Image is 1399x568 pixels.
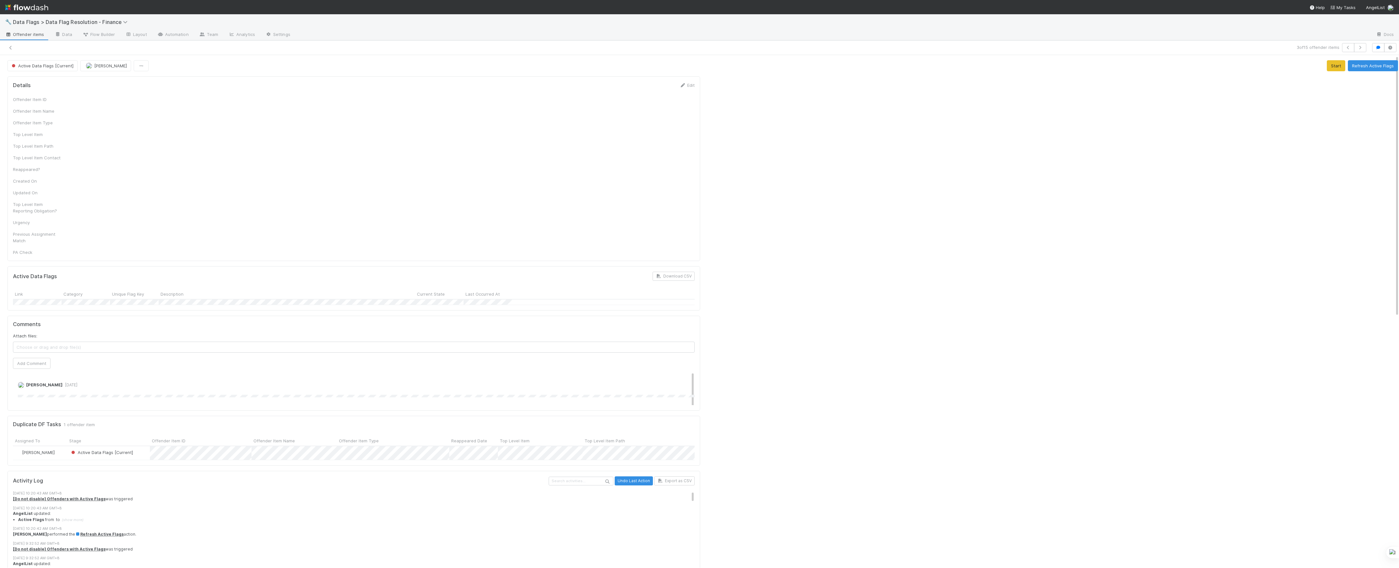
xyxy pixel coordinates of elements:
a: Settings [260,30,296,40]
span: Reappeared Date [451,437,487,444]
div: Active Data Flags [Current] [70,449,133,456]
h5: Activity Log [13,478,547,484]
div: [DATE] 9:32:52 AM GMT+8 [13,541,701,546]
div: Category [62,289,110,299]
img: avatar_b6a6ccf4-6160-40f7-90da-56c3221167ae.png [1387,5,1394,11]
span: Data Flags > Data Flag Resolution - Finance [13,19,131,25]
a: Docs [1371,30,1399,40]
div: [DATE] 9:32:52 AM GMT+8 [13,555,701,561]
a: [Do not disable] Offenders with Active Flags [13,496,106,501]
span: [PERSON_NAME] [26,382,62,387]
span: Offender Item Type [339,437,379,444]
a: Flow Builder [77,30,120,40]
input: Search activities... [549,477,613,485]
span: Stage [69,437,81,444]
img: logo-inverted-e16ddd16eac7371096b0.svg [5,2,48,13]
span: Offender Item Name [253,437,295,444]
div: Created On [13,178,62,184]
span: 1 offender item [64,421,95,428]
span: Offender Item ID [152,437,185,444]
div: Top Level Item Reporting Obligation? [13,201,62,214]
button: Export as CSV [654,476,695,485]
div: [DATE] 10:20:43 AM GMT+8 [13,491,701,496]
div: Offender Item Name [13,108,62,114]
a: [Do not disable] Offenders with Active Flags [13,547,106,551]
div: [DATE] 10:20:42 AM GMT+8 [13,526,701,531]
img: avatar_b6a6ccf4-6160-40f7-90da-56c3221167ae.png [16,450,21,455]
span: 3 of 15 offender items [1297,44,1339,51]
a: Layout [120,30,152,40]
img: avatar_b6a6ccf4-6160-40f7-90da-56c3221167ae.png [18,382,24,388]
img: avatar_b6a6ccf4-6160-40f7-90da-56c3221167ae.png [86,62,92,69]
span: Offender items [5,31,44,38]
span: Top Level Item [500,437,530,444]
div: Unique Flag Key [110,289,159,299]
h5: Details [13,82,31,89]
div: Link [13,289,62,299]
summary: Active Flags from to (show more) [18,517,701,523]
span: 🔧 [5,19,12,25]
button: Start [1327,60,1345,71]
div: Current State [415,289,464,299]
a: Refresh Active Flags [75,532,124,537]
div: Reappeared? [13,166,62,173]
div: Urgency [13,219,62,226]
strong: Active Flags [18,517,44,522]
label: Attach files: [13,333,37,339]
strong: AngelList [13,511,33,516]
span: My Tasks [1330,5,1356,10]
a: Team [194,30,223,40]
div: was triggered [13,496,701,502]
div: Last Occurred At [464,289,512,299]
div: [DATE] 10:20:43 AM GMT+8 [13,506,701,511]
button: Add Comment [13,358,50,369]
strong: [PERSON_NAME] [13,532,47,537]
div: [PERSON_NAME] [16,449,55,456]
button: Refresh Active Flags [1348,60,1398,71]
div: Top Level Item Contact [13,154,62,161]
span: Active Data Flags [Current] [70,450,133,455]
div: Top Level Item [13,131,62,138]
h5: Active Data Flags [13,273,57,280]
span: Assigned To [15,437,40,444]
a: Data [49,30,77,40]
span: [DATE] [62,382,77,387]
div: was triggered [13,546,701,552]
span: AngelList [1366,5,1385,10]
h5: Duplicate DF Tasks [13,421,61,428]
button: Active Data Flags [Current] [7,60,78,71]
span: [PERSON_NAME] [94,63,127,68]
button: Undo Last Action [615,476,653,485]
a: Edit [679,83,695,88]
a: Delete [36,389,49,394]
a: Analytics [223,30,260,40]
div: Top Level Item Path [13,143,62,149]
span: Choose or drag and drop file(s) [13,342,694,352]
div: Offender Item ID [13,96,62,103]
div: Help [1309,4,1325,11]
div: Offender Item Type [13,119,62,126]
strong: AngelList [13,561,33,566]
a: Edit [23,389,30,394]
a: My Tasks [1330,4,1356,11]
div: Description [159,289,415,299]
span: Flow Builder [83,31,115,38]
button: Download CSV [653,272,695,281]
span: [PERSON_NAME] [22,450,55,455]
span: Active Data Flags [Current] [10,63,73,68]
span: (show more) [62,517,84,522]
a: Automation [152,30,194,40]
button: [PERSON_NAME] [80,60,131,71]
div: PA Check [13,249,62,256]
h5: Comments [13,321,695,328]
span: Top Level Item Path [585,437,625,444]
div: performed the action. [13,531,701,537]
div: Previous Assignment Match [13,231,62,244]
div: Updated On [13,189,62,196]
div: updated: [13,511,701,523]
